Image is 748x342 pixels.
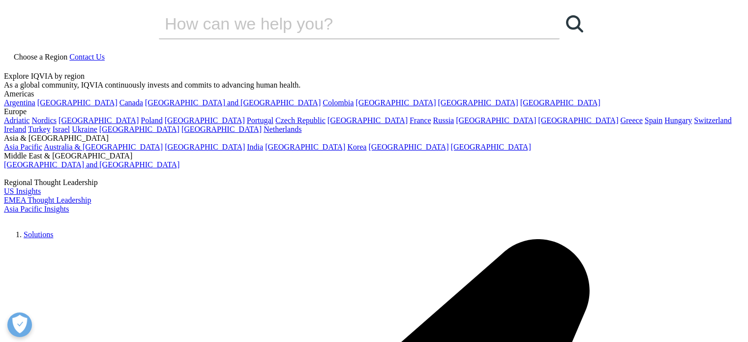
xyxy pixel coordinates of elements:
button: Abrir preferências [7,312,32,337]
div: Regional Thought Leadership [4,178,744,187]
a: [GEOGRAPHIC_DATA] [59,116,139,124]
a: [GEOGRAPHIC_DATA] [165,143,245,151]
div: Explore IQVIA by region [4,72,744,81]
div: As a global community, IQVIA continuously invests and commits to advancing human health. [4,81,744,90]
a: Canada [120,98,143,107]
a: [GEOGRAPHIC_DATA] [538,116,618,124]
a: US Insights [4,187,41,195]
a: Australia & [GEOGRAPHIC_DATA] [44,143,163,151]
a: Argentina [4,98,35,107]
a: Solutions [24,230,53,239]
a: [GEOGRAPHIC_DATA] [181,125,262,133]
a: Colombia [323,98,354,107]
a: Search [560,9,589,38]
a: Nordics [31,116,57,124]
svg: Search [566,15,583,32]
a: Israel [53,125,70,133]
a: Netherlands [264,125,301,133]
a: Switzerland [694,116,731,124]
a: [GEOGRAPHIC_DATA] [368,143,449,151]
a: Asia Pacific Insights [4,205,69,213]
a: Asia Pacific [4,143,42,151]
div: Middle East & [GEOGRAPHIC_DATA] [4,152,744,160]
a: Russia [433,116,454,124]
a: [GEOGRAPHIC_DATA] [165,116,245,124]
a: [GEOGRAPHIC_DATA] [328,116,408,124]
a: EMEA Thought Leadership [4,196,91,204]
span: Choose a Region [14,53,67,61]
a: [GEOGRAPHIC_DATA] and [GEOGRAPHIC_DATA] [4,160,180,169]
a: Portugal [247,116,273,124]
a: Ireland [4,125,26,133]
a: [GEOGRAPHIC_DATA] [451,143,531,151]
a: Hungary [664,116,692,124]
a: Poland [141,116,162,124]
a: [GEOGRAPHIC_DATA] [520,98,600,107]
div: Europe [4,107,744,116]
a: France [410,116,431,124]
a: Korea [347,143,366,151]
a: [GEOGRAPHIC_DATA] [356,98,436,107]
a: [GEOGRAPHIC_DATA] [456,116,536,124]
a: Ukraine [72,125,97,133]
a: Adriatic [4,116,30,124]
a: Contact Us [69,53,105,61]
a: [GEOGRAPHIC_DATA] [37,98,118,107]
a: [GEOGRAPHIC_DATA] and [GEOGRAPHIC_DATA] [145,98,321,107]
a: India [247,143,263,151]
input: Search [159,9,532,38]
a: [GEOGRAPHIC_DATA] [99,125,180,133]
a: [GEOGRAPHIC_DATA] [438,98,518,107]
a: Spain [645,116,662,124]
a: Greece [620,116,642,124]
div: Asia & [GEOGRAPHIC_DATA] [4,134,744,143]
a: [GEOGRAPHIC_DATA] [265,143,345,151]
a: Czech Republic [275,116,326,124]
div: Americas [4,90,744,98]
a: Turkey [28,125,51,133]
